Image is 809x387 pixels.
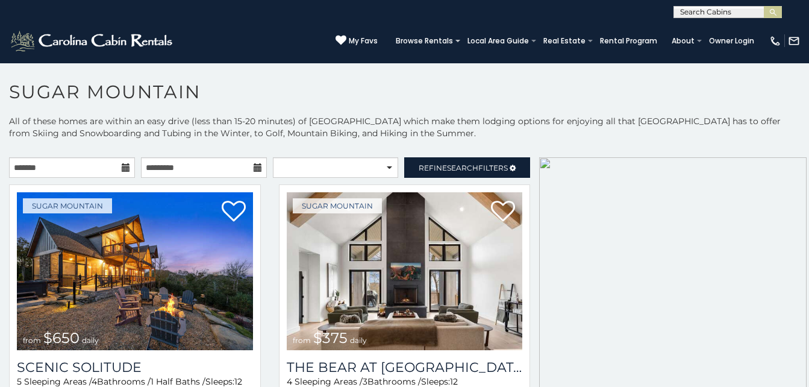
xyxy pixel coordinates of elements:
a: Owner Login [703,33,760,49]
span: daily [82,336,99,345]
span: 4 [287,376,292,387]
a: RefineSearchFilters [404,157,530,178]
img: White-1-2.png [9,29,176,53]
img: mail-regular-white.png [788,35,800,47]
a: The Bear At [GEOGRAPHIC_DATA] [287,359,523,376]
a: Sugar Mountain [23,198,112,213]
span: Refine Filters [419,163,508,172]
a: Add to favorites [222,200,246,225]
img: Scenic Solitude [17,192,253,350]
a: Scenic Solitude [17,359,253,376]
a: My Favs [336,35,378,47]
span: 4 [92,376,97,387]
a: Rental Program [594,33,663,49]
span: daily [350,336,367,345]
a: Add to favorites [491,200,515,225]
span: Search [447,163,478,172]
a: Browse Rentals [390,33,459,49]
span: from [23,336,41,345]
a: Scenic Solitude from $650 daily [17,192,253,350]
span: 12 [450,376,458,387]
span: 12 [234,376,242,387]
h3: The Bear At Sugar Mountain [287,359,523,376]
span: My Favs [349,36,378,46]
a: Real Estate [537,33,592,49]
span: 1 Half Baths / [151,376,205,387]
a: Sugar Mountain [293,198,382,213]
span: from [293,336,311,345]
img: phone-regular-white.png [769,35,781,47]
a: from $375 daily [287,192,523,350]
span: 5 [17,376,22,387]
span: $650 [43,329,80,347]
span: 3 [363,376,367,387]
img: 1714387646_thumbnail.jpeg [287,192,523,350]
span: $375 [313,329,348,347]
a: About [666,33,701,49]
a: Local Area Guide [461,33,535,49]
